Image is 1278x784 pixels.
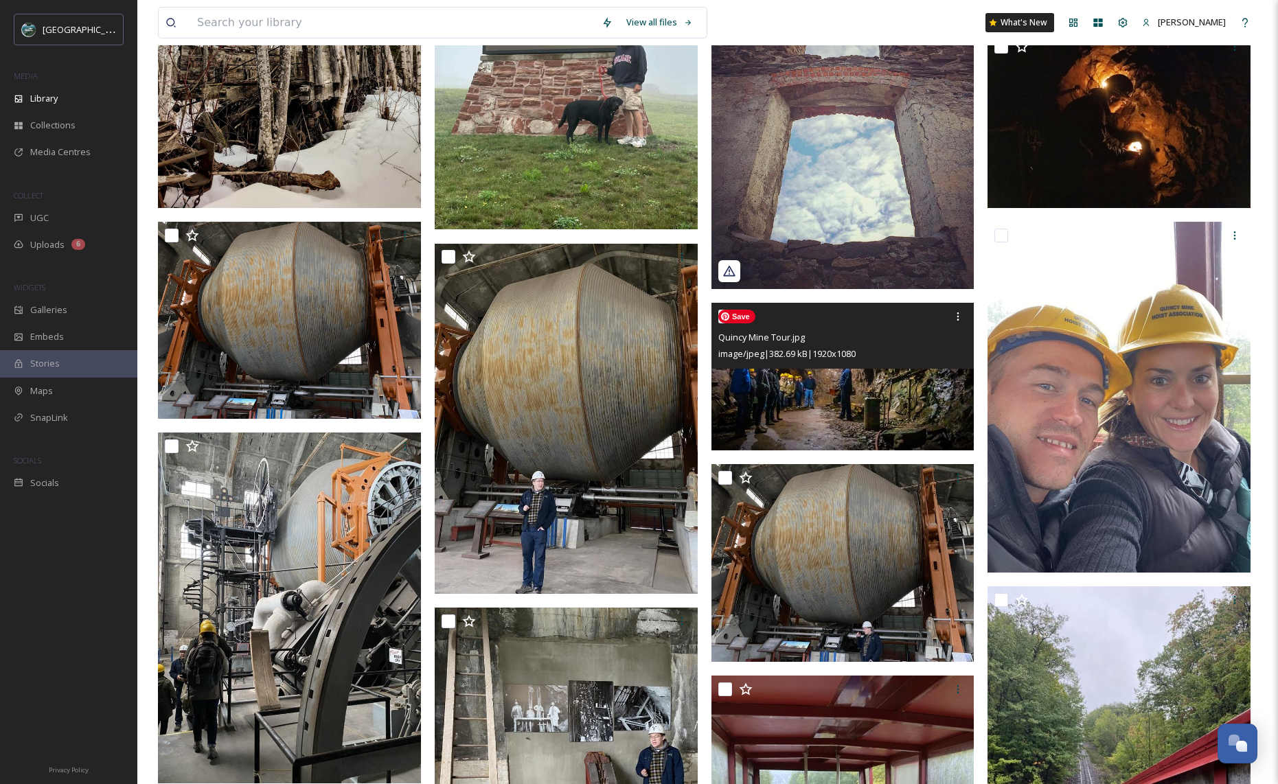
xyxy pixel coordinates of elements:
[1218,724,1257,763] button: Open Chat
[30,303,67,316] span: Galleries
[985,13,1054,32] a: What's New
[14,455,41,465] span: SOCIALS
[988,222,1251,572] img: 56DE4747-CE44-413C-8669-4776E559B52B_1_105_c.jpeg
[30,384,53,397] span: Maps
[718,310,755,323] span: Save
[30,330,64,343] span: Embeds
[1135,9,1233,36] a: [PERSON_NAME]
[14,71,38,81] span: MEDIA
[30,146,91,159] span: Media Centres
[158,222,421,419] img: quincy mine_edit.png
[988,33,1251,209] img: Quincy Mine _Underground-FB7A1011-1.jpg
[1158,16,1226,28] span: [PERSON_NAME]
[30,357,60,370] span: Stories
[711,464,974,661] img: 879D4414-D932-4871-BE52-8A194E43A649_1_105_c.jpeg
[14,282,45,292] span: WIDGETS
[71,239,85,250] div: 6
[158,433,421,783] img: B6DF6988-F0AA-40D8-AD9A-6834D44433AC_1_105_c.jpeg
[43,23,176,36] span: [GEOGRAPHIC_DATA][US_STATE]
[30,476,59,489] span: Socials
[718,331,805,343] span: Quincy Mine Tour.jpg
[190,8,595,38] input: Search your library
[435,244,698,594] img: 362F8F9C-8ED2-4F0B-BE18-18B978C90D07_1_105_c.jpeg
[30,119,76,132] span: Collections
[619,9,700,36] a: View all files
[22,23,36,36] img: uplogo-summer%20bg.jpg
[30,411,68,424] span: SnapLink
[49,761,89,777] a: Privacy Policy
[711,303,974,451] img: Quincy Mine Tour.jpg
[718,347,856,360] span: image/jpeg | 382.69 kB | 1920 x 1080
[30,238,65,251] span: Uploads
[30,92,58,105] span: Library
[49,765,89,774] span: Privacy Policy
[30,211,49,224] span: UGC
[14,190,43,200] span: COLLECT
